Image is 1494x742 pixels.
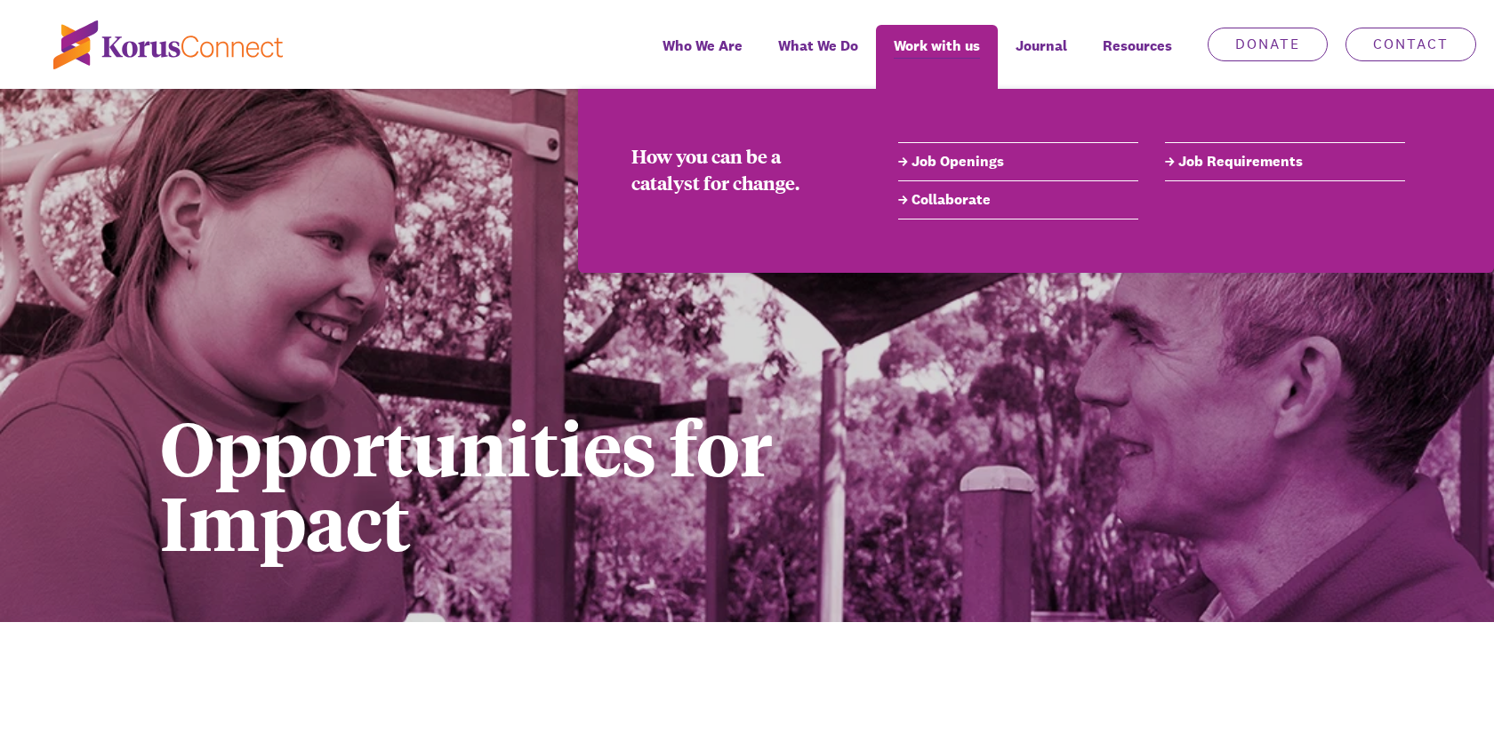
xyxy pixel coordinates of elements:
[1345,28,1476,61] a: Contact
[898,151,1138,172] a: Job Openings
[1165,151,1405,172] a: Job Requirements
[898,189,1138,211] a: Collaborate
[1208,28,1328,61] a: Donate
[894,33,980,59] span: Work with us
[778,33,858,59] span: What We Do
[1085,25,1190,89] div: Resources
[760,25,876,89] a: What We Do
[663,33,743,59] span: Who We Are
[53,20,283,69] img: korus-connect%2Fc5177985-88d5-491d-9cd7-4a1febad1357_logo.svg
[876,25,998,89] a: Work with us
[998,25,1085,89] a: Journal
[645,25,760,89] a: Who We Are
[160,409,1034,558] h1: Opportunities for Impact
[631,142,845,195] div: How you can be a catalyst for change.
[1016,33,1067,59] span: Journal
